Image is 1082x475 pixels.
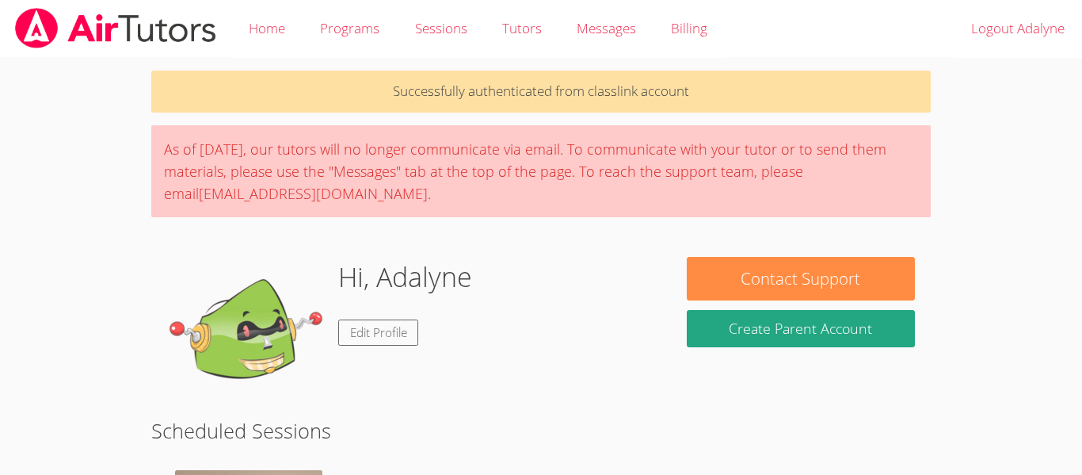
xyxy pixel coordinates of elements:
[338,257,472,297] h1: Hi, Adalyne
[151,416,931,446] h2: Scheduled Sessions
[687,257,915,301] button: Contact Support
[151,71,931,113] p: Successfully authenticated from classlink account
[151,125,931,217] div: As of [DATE], our tutors will no longer communicate via email. To communicate with your tutor or ...
[577,19,636,37] span: Messages
[167,257,326,416] img: default.png
[13,8,218,48] img: airtutors_banner-c4298cdbf04f3fff15de1276eac7730deb9818008684d7c2e4769d2f7ddbe033.png
[338,320,419,346] a: Edit Profile
[687,310,915,347] button: Create Parent Account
